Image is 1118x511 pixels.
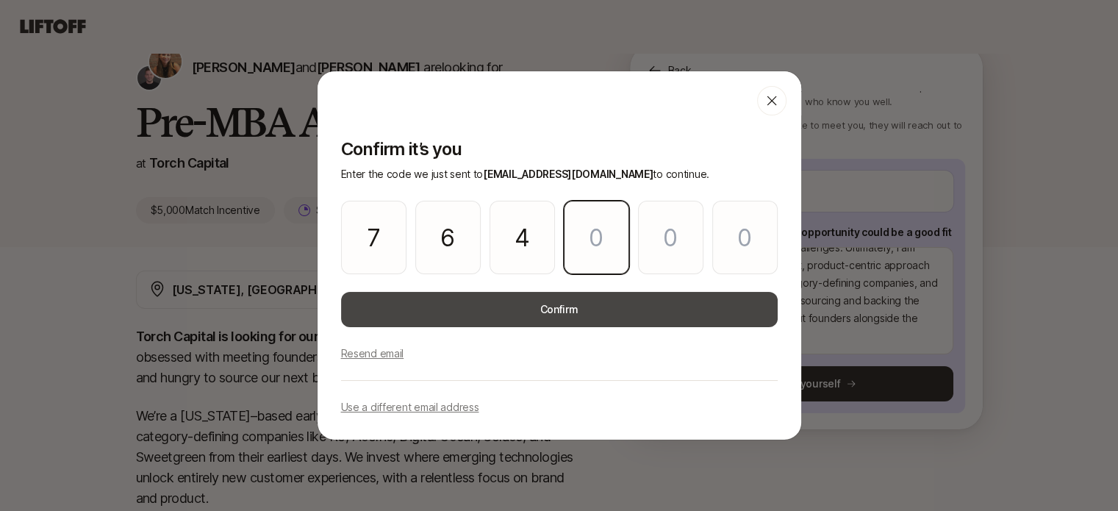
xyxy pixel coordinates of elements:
[712,201,778,274] input: Please enter OTP character 6
[564,201,629,274] input: Please enter OTP character 4
[490,201,555,274] input: Please enter OTP character 3
[341,201,406,274] input: Please enter OTP character 1
[341,165,778,183] p: Enter the code we just sent to to continue.
[341,399,479,416] p: Use a different email address
[638,201,703,274] input: Please enter OTP character 5
[415,201,481,274] input: Please enter OTP character 2
[341,345,404,362] p: Resend email
[341,292,778,327] button: Confirm
[341,139,778,160] p: Confirm it’s you
[483,168,653,180] span: [EMAIL_ADDRESS][DOMAIN_NAME]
